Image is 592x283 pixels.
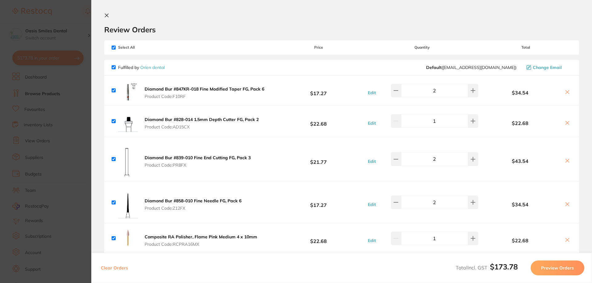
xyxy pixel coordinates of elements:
[143,117,261,130] button: Diamond Bur #828-014 1.5mm Depth Cutter FG, Pack 2 Product Code:AD15CX
[118,187,138,218] img: NDBnZnNibA
[273,153,364,165] b: $21.77
[145,198,241,204] b: Diamond Bur #858-010 Fine Needle FG, Pack 6
[118,65,165,70] p: Fulfilled by
[366,120,378,126] button: Edit
[112,45,173,50] span: Select All
[143,86,266,99] button: Diamond Bur #847KR-018 Fine Modified Taper FG, Pack 6 Product Code:F10RF
[456,265,518,271] span: Total Incl. GST
[480,45,572,50] span: Total
[145,242,257,247] span: Product Code: RCPRA16MX
[365,45,480,50] span: Quantity
[480,120,561,126] b: $22.68
[118,81,138,100] img: ZGhob2h0ag
[426,65,516,70] span: sales@orien.com.au
[145,124,259,129] span: Product Code: AD15CX
[104,25,579,34] h2: Review Orders
[533,65,562,70] span: Change Email
[273,85,364,96] b: $17.27
[143,198,243,211] button: Diamond Bur #858-010 Fine Needle FG, Pack 6 Product Code:Z12FX
[531,261,584,275] button: Preview Orders
[490,262,518,271] b: $173.78
[140,65,165,70] a: Orien dental
[118,111,138,132] img: dDZ0amJibA
[143,155,253,168] button: Diamond Bur #839-010 Fine End Cutting FG, Pack 3 Product Code:PR8FX
[145,206,241,211] span: Product Code: Z12FX
[426,65,442,70] b: Default
[480,238,561,243] b: $22.68
[99,261,130,275] button: Clear Orders
[145,117,259,122] b: Diamond Bur #828-014 1.5mm Depth Cutter FG, Pack 2
[273,233,364,244] b: $22.68
[273,197,364,208] b: $17.27
[145,163,251,168] span: Product Code: PR8FX
[480,90,561,95] b: $34.54
[273,45,364,50] span: Price
[145,234,257,240] b: Composite RA Polisher, Flame Pink Medium 4 x 10mm
[143,234,259,247] button: Composite RA Polisher, Flame Pink Medium 4 x 10mm Product Code:RCPRA16MX
[366,159,378,164] button: Edit
[118,142,138,176] img: dnM5NDNzcA
[366,238,378,243] button: Edit
[480,158,561,164] b: $43.54
[480,202,561,207] b: $34.54
[366,90,378,95] button: Edit
[273,115,364,127] b: $22.68
[145,94,264,99] span: Product Code: F10RF
[145,155,251,160] b: Diamond Bur #839-010 Fine End Cutting FG, Pack 3
[145,86,264,92] b: Diamond Bur #847KR-018 Fine Modified Taper FG, Pack 6
[118,228,138,248] img: NXIzYnowcg
[366,202,378,207] button: Edit
[524,65,572,70] button: Change Email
